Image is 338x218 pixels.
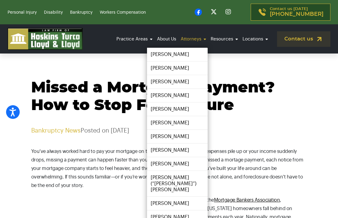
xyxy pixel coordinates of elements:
a: Attorneys [179,31,208,47]
a: Workers Compensation [100,10,146,15]
a: [PERSON_NAME] [147,130,208,143]
span: [PHONE_NUMBER] [270,11,323,17]
a: Contact us [277,31,330,47]
a: [PERSON_NAME] [147,48,208,61]
a: [PERSON_NAME] (“[PERSON_NAME]”) [PERSON_NAME] [147,171,208,196]
a: Practice Areas [115,31,154,47]
a: About Us [156,31,178,47]
a: Personal Injury [8,10,37,15]
p: Contact us [DATE] [270,7,323,17]
a: Locations [241,31,269,47]
img: logo [8,28,83,50]
a: Bankruptcy News [31,128,81,134]
a: Resources [209,31,239,47]
p: You’ve always worked hard to pay your mortgage on time. But when unexpected expenses pile up or y... [31,147,307,190]
a: [PERSON_NAME] [147,89,208,102]
a: Mortgage Bankers Association [214,198,280,202]
a: [PERSON_NAME] [147,61,208,75]
a: Disability [44,10,63,15]
a: Bankruptcy [70,10,92,15]
a: [PERSON_NAME] [147,75,208,88]
a: [PERSON_NAME] [147,102,208,116]
a: Contact us [DATE][PHONE_NUMBER] [251,4,330,21]
a: [PERSON_NAME] [147,157,208,171]
a: [PERSON_NAME] [147,197,208,210]
p: Posted on [DATE] [31,126,307,135]
a: [PERSON_NAME] [147,144,208,157]
a: [PERSON_NAME] [147,116,208,130]
h1: Missed a Mortgage Payment? How to Stop Foreclosure [31,79,307,114]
